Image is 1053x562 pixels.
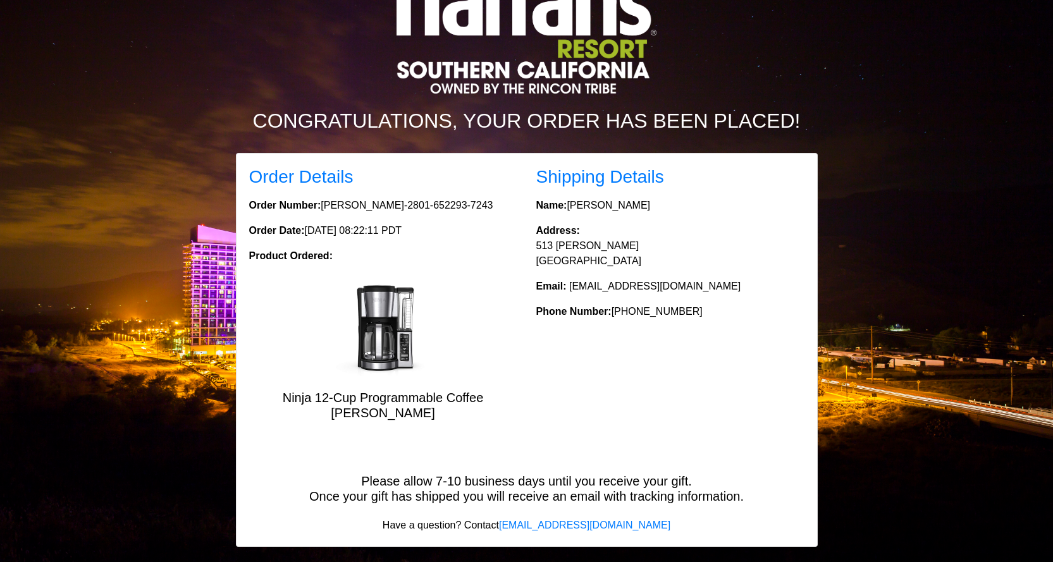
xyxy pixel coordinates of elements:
[536,279,804,294] p: [EMAIL_ADDRESS][DOMAIN_NAME]
[536,225,580,236] strong: Address:
[249,250,333,261] strong: Product Ordered:
[249,390,517,420] h5: Ninja 12-Cup Programmable Coffee [PERSON_NAME]
[333,279,434,380] img: Ninja 12-Cup Programmable Coffee Brewer
[237,473,817,489] h5: Please allow 7-10 business days until you receive your gift.
[249,198,517,213] p: [PERSON_NAME]-2801-652293-7243
[249,223,517,238] p: [DATE] 08:22:11 PDT
[249,166,517,188] h3: Order Details
[176,109,878,133] h2: Congratulations, your order has been placed!
[536,281,567,291] strong: Email:
[237,489,817,504] h5: Once your gift has shipped you will receive an email with tracking information.
[249,225,305,236] strong: Order Date:
[237,519,817,531] h6: Have a question? Contact
[536,304,804,319] p: [PHONE_NUMBER]
[536,306,612,317] strong: Phone Number:
[249,200,321,211] strong: Order Number:
[536,200,567,211] strong: Name:
[536,198,804,213] p: [PERSON_NAME]
[536,223,804,269] p: 513 [PERSON_NAME] [GEOGRAPHIC_DATA]
[499,520,670,530] a: [EMAIL_ADDRESS][DOMAIN_NAME]
[536,166,804,188] h3: Shipping Details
